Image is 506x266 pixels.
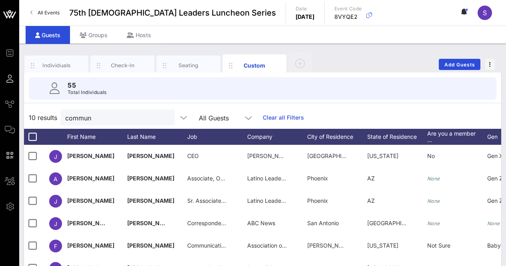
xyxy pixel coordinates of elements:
span: San Antonio [307,220,339,226]
div: State of Residence [367,129,427,145]
p: 55 [68,80,107,90]
span: [PERSON_NAME] [127,152,174,159]
span: [PERSON_NAME] Communications LLC [247,152,350,159]
div: Custom [237,61,272,70]
i: None [427,176,440,182]
span: [GEOGRAPHIC_DATA] [307,152,364,159]
span: [PERSON_NAME] [127,220,174,226]
span: [PERSON_NAME] [127,242,174,249]
span: [PERSON_NAME] [67,175,114,182]
i: None [427,198,440,204]
span: Latino Leaders Network [247,197,310,204]
button: Add Guests [439,59,480,70]
span: 75th [DEMOGRAPHIC_DATA] Leaders Luncheon Series [69,7,276,19]
span: 10 results [29,113,57,122]
div: All Guests [199,114,229,122]
span: Latino Leaders Network [247,175,310,182]
div: Seating [171,62,206,69]
span: [PERSON_NAME] [127,175,174,182]
div: Job [187,129,247,145]
span: F [54,243,57,250]
div: First Name [67,129,127,145]
span: ABC News [247,220,275,226]
div: Guests [26,26,70,44]
p: Date [296,5,315,13]
div: S [478,6,492,20]
div: Groups [70,26,117,44]
span: Associate, Operations and Community Relations [187,175,313,182]
span: Association of [DEMOGRAPHIC_DATA] Municipal Officials TML [247,242,411,249]
span: No [427,152,435,159]
span: [US_STATE] [367,152,398,159]
div: Individuals [39,62,74,69]
div: City of Residence [307,129,367,145]
i: None [487,220,500,226]
span: [PERSON_NAME] [307,242,353,249]
p: Event Code [334,5,362,13]
a: All Events [26,6,64,19]
span: [US_STATE] [367,242,398,249]
span: [PERSON_NAME] [127,197,174,204]
span: [GEOGRAPHIC_DATA] [367,220,424,226]
a: Clear all Filters [263,113,304,122]
span: CEO [187,152,199,159]
div: Check-In [105,62,140,69]
span: [PERSON_NAME] [67,220,114,226]
span: Communications Director [187,242,253,249]
span: Phoenix [307,197,328,204]
div: Are you a member … [427,129,487,145]
span: A [54,176,58,182]
div: Company [247,129,307,145]
span: S [483,9,487,17]
span: Phoenix [307,175,328,182]
span: [PERSON_NAME] [67,242,114,249]
div: Last Name [127,129,187,145]
span: AZ [367,197,375,204]
span: J [54,198,57,205]
p: Total Individuals [68,88,107,96]
span: J [54,220,57,227]
div: All Guests [194,110,258,126]
i: None [427,220,440,226]
p: [DATE] [296,13,315,21]
div: Hosts [117,26,161,44]
span: Add Guests [444,62,476,68]
span: [PERSON_NAME] [67,197,114,204]
span: Sr. Associate, Communications & Community Relations [187,197,329,204]
span: All Events [38,10,60,16]
span: Not Sure [427,242,450,249]
span: Correspondent, Host [187,220,242,226]
span: J [54,153,57,160]
p: 8VYQE2 [334,13,362,21]
span: AZ [367,175,375,182]
span: [PERSON_NAME] [67,152,114,159]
